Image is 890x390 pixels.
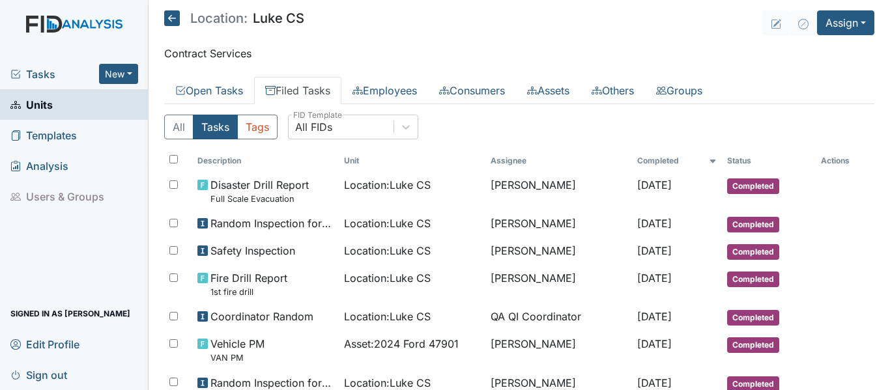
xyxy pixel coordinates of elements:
a: Tasks [10,66,99,82]
span: [DATE] [637,310,672,323]
span: Completed [727,178,779,194]
span: Completed [727,272,779,287]
span: Random Inspection for Afternoon [210,216,334,231]
span: Fire Drill Report 1st fire drill [210,270,287,298]
span: Disaster Drill Report Full Scale Evacuation [210,177,309,205]
small: Full Scale Evacuation [210,193,309,205]
a: Assets [516,77,581,104]
span: [DATE] [637,272,672,285]
th: Toggle SortBy [192,150,339,172]
span: Signed in as [PERSON_NAME] [10,303,130,324]
span: Units [10,94,53,115]
td: [PERSON_NAME] [485,172,632,210]
span: Completed [727,310,779,326]
span: Location : Luke CS [344,177,431,193]
span: [DATE] [637,178,672,191]
small: 1st fire drill [210,286,287,298]
td: [PERSON_NAME] [485,210,632,238]
span: Location : Luke CS [344,309,431,324]
td: [PERSON_NAME] [485,238,632,265]
span: [DATE] [637,337,672,350]
span: Templates [10,125,77,145]
p: Contract Services [164,46,874,61]
small: VAN PM [210,352,265,364]
span: Completed [727,337,779,353]
span: Completed [727,217,779,232]
button: Tags [237,115,278,139]
span: Edit Profile [10,334,79,354]
input: Toggle All Rows Selected [169,155,178,163]
th: Toggle SortBy [632,150,722,172]
th: Toggle SortBy [722,150,816,172]
button: Tasks [193,115,238,139]
span: [DATE] [637,244,672,257]
span: [DATE] [637,376,672,389]
a: Others [581,77,645,104]
td: [PERSON_NAME] [485,331,632,369]
td: [PERSON_NAME] [485,265,632,303]
span: Sign out [10,365,67,385]
th: Assignee [485,150,632,172]
h5: Luke CS [164,10,304,26]
a: Open Tasks [164,77,254,104]
span: Vehicle PM VAN PM [210,336,265,364]
a: Employees [341,77,428,104]
button: New [99,64,138,84]
a: Filed Tasks [254,77,341,104]
span: Asset : 2024 Ford 47901 [344,336,459,352]
button: Assign [817,10,874,35]
a: Groups [645,77,713,104]
span: Safety Inspection [210,243,295,258]
div: All FIDs [295,119,332,135]
div: Type filter [164,115,278,139]
th: Toggle SortBy [339,150,485,172]
span: Coordinator Random [210,309,313,324]
td: QA QI Coordinator [485,303,632,331]
span: Location : Luke CS [344,243,431,258]
span: Location : Luke CS [344,216,431,231]
button: All [164,115,194,139]
span: [DATE] [637,217,672,230]
span: Analysis [10,156,68,176]
span: Completed [727,244,779,260]
a: Consumers [428,77,516,104]
span: Location: [190,12,248,25]
th: Actions [816,150,874,172]
span: Location : Luke CS [344,270,431,286]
